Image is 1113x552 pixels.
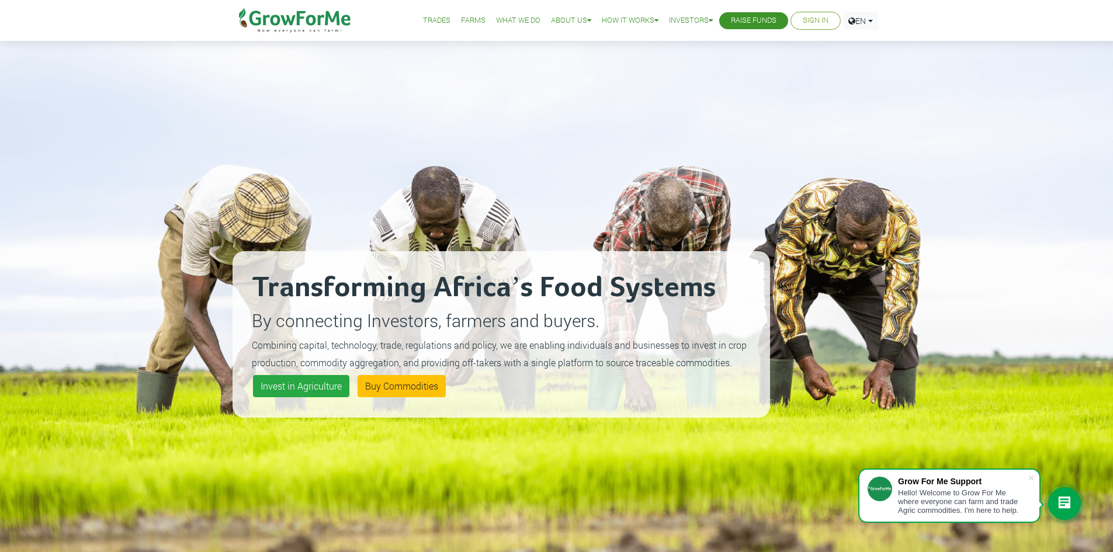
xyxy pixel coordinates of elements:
[253,375,349,397] a: Invest in Agriculture
[898,488,1028,515] div: Hello! Welcome to Grow For Me where everyone can farm and trade Agric commodities. I'm here to help.
[423,15,450,27] a: Trades
[843,12,878,30] a: EN
[496,15,540,27] a: What We Do
[898,477,1028,486] div: Grow For Me Support
[669,15,713,27] a: Investors
[252,307,751,334] p: By connecting Investors, farmers and buyers.
[358,375,446,397] a: Buy Commodities
[803,15,828,27] a: Sign In
[252,270,751,305] h2: Transforming Africa’s Food Systems
[602,15,658,27] a: How it Works
[252,339,747,369] small: Combining capital, technology, trade, regulations and policy, we are enabling individuals and bus...
[551,15,591,27] a: About Us
[731,15,776,27] a: Raise Funds
[461,15,486,27] a: Farms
